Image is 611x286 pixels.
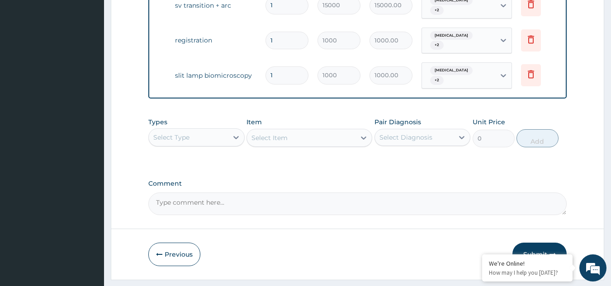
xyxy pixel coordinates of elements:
span: + 2 [430,6,444,15]
label: Item [246,117,262,127]
img: d_794563401_company_1708531726252_794563401 [17,45,37,68]
label: Types [148,118,167,126]
span: + 2 [430,41,444,50]
span: We're online! [52,85,125,177]
span: [MEDICAL_DATA] [430,31,473,40]
div: We're Online! [489,259,566,267]
td: slit lamp biomicroscopy [171,66,261,84]
textarea: Type your message and hit 'Enter' [5,190,172,222]
button: Add [516,129,559,147]
p: How may I help you today? [489,269,566,277]
div: Select Type [153,133,189,142]
div: Minimize live chat window [148,5,170,26]
button: Previous [148,243,200,266]
label: Pair Diagnosis [374,117,421,127]
span: [MEDICAL_DATA] [430,66,473,75]
button: Submit [512,243,567,266]
div: Chat with us now [47,51,152,62]
div: Select Diagnosis [379,133,432,142]
span: + 2 [430,76,444,85]
label: Comment [148,180,567,188]
label: Unit Price [473,117,505,127]
td: registration [171,31,261,49]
